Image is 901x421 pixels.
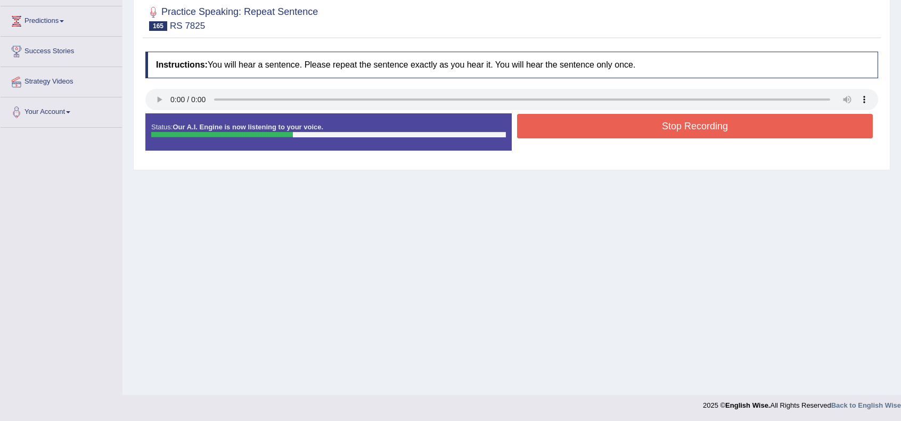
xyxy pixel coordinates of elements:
[725,401,770,409] strong: English Wise.
[1,97,122,124] a: Your Account
[145,113,512,151] div: Status:
[517,114,873,138] button: Stop Recording
[170,21,205,31] small: RS 7825
[831,401,901,409] a: Back to English Wise
[1,6,122,33] a: Predictions
[1,37,122,63] a: Success Stories
[145,4,318,31] h2: Practice Speaking: Repeat Sentence
[1,67,122,94] a: Strategy Videos
[703,395,901,410] div: 2025 © All Rights Reserved
[156,60,208,69] b: Instructions:
[173,123,323,131] strong: Our A.I. Engine is now listening to your voice.
[145,52,878,78] h4: You will hear a sentence. Please repeat the sentence exactly as you hear it. You will hear the se...
[149,21,167,31] span: 165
